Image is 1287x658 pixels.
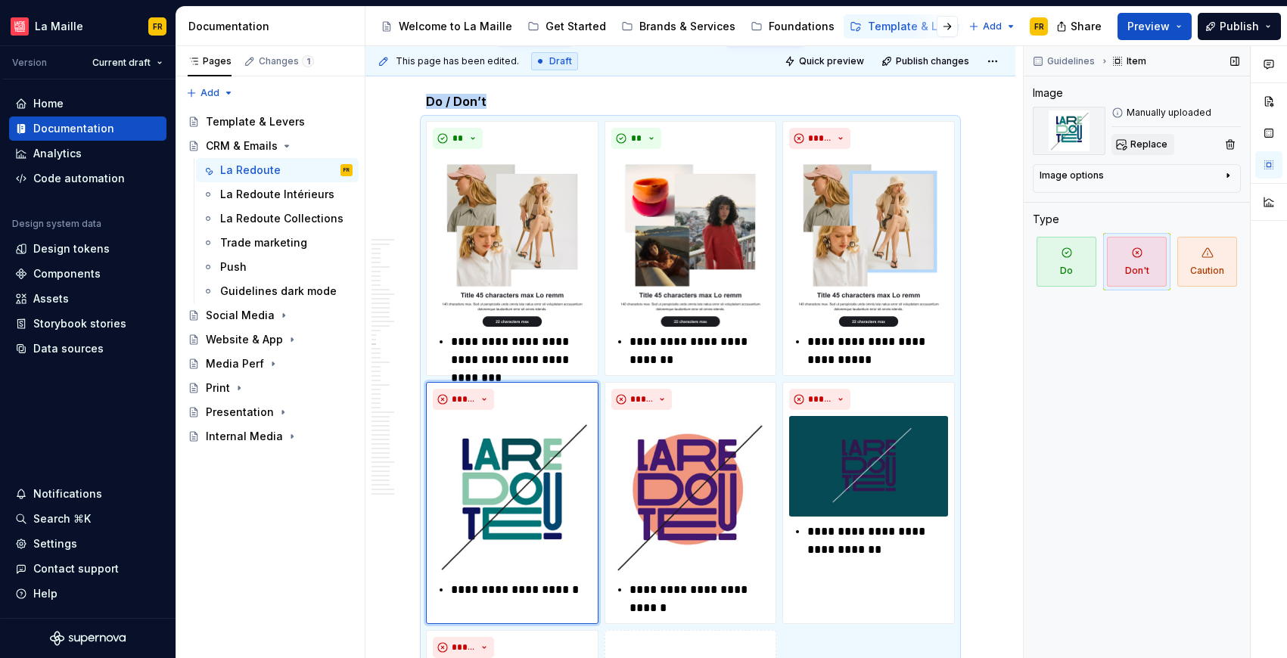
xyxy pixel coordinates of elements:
[1177,237,1237,287] span: Caution
[375,11,961,42] div: Page tree
[1130,138,1167,151] span: Replace
[1028,51,1102,72] button: Guidelines
[433,416,592,575] img: 9615e2cf-688f-418e-8b4a-2859031debab.jpg
[196,231,359,255] a: Trade marketing
[9,141,166,166] a: Analytics
[33,291,69,306] div: Assets
[33,266,101,281] div: Components
[220,235,307,250] div: Trade marketing
[196,158,359,182] a: La RedouteFR
[92,57,151,69] span: Current draft
[206,138,278,154] div: CRM & Emails
[196,279,359,303] a: Guidelines dark mode
[1033,107,1105,155] img: 9615e2cf-688f-418e-8b4a-2859031debab.jpg
[789,155,948,327] img: 9aa73851-f680-4159-b723-cf01b76078a2.png
[182,424,359,448] a: Internal Media
[9,166,166,191] a: Code automation
[896,55,969,67] span: Publish changes
[780,51,871,72] button: Quick preview
[3,10,173,42] button: La MailleFR
[85,52,169,73] button: Current draft
[33,171,125,186] div: Code automation
[35,19,83,34] div: La Maille
[196,206,359,231] a: La Redoute Collections
[9,582,166,606] button: Help
[983,20,1002,33] span: Add
[12,57,47,69] div: Version
[1033,212,1059,227] div: Type
[1071,19,1102,34] span: Share
[799,55,864,67] span: Quick preview
[1220,19,1259,34] span: Publish
[1111,107,1241,119] div: Manually uploaded
[182,303,359,327] a: Social Media
[196,182,359,206] a: La Redoute Intérieurs
[182,110,359,134] a: Template & Levers
[206,380,230,396] div: Print
[964,16,1021,37] button: Add
[9,532,166,556] a: Settings
[344,163,350,178] div: FR
[50,631,126,646] svg: Supernova Logo
[1111,134,1174,155] button: Replace
[220,259,247,275] div: Push
[546,19,606,34] div: Get Started
[182,352,359,376] a: Media Perf
[1174,233,1241,290] button: Caution
[182,110,359,448] div: Page tree
[521,14,612,39] a: Get Started
[9,287,166,311] a: Assets
[1103,233,1170,290] button: Don't
[9,557,166,581] button: Contact support
[206,356,264,371] div: Media Perf
[182,82,238,104] button: Add
[433,155,592,327] img: 47dd664b-8996-4638-8076-2bbf355af1fb.png
[611,155,770,327] img: daa0c68c-3379-4154-a2c7-427a9e013128.png
[611,416,770,575] img: 1073e6da-ace6-4a54-ba1f-c63b3d69900d.jpg
[426,94,955,109] h5: Do / Don’t
[220,187,334,202] div: La Redoute Intérieurs
[769,19,835,34] div: Foundations
[1049,13,1111,40] button: Share
[33,586,58,601] div: Help
[33,121,114,136] div: Documentation
[33,241,110,256] div: Design tokens
[302,55,314,67] span: 1
[789,416,948,517] img: 5641f228-e82c-4018-a95d-efad75d2cd39.jpg
[33,146,82,161] div: Analytics
[868,19,967,34] div: Template & Levers
[206,429,283,444] div: Internal Media
[206,308,275,323] div: Social Media
[206,405,274,420] div: Presentation
[745,14,841,39] a: Foundations
[33,341,104,356] div: Data sources
[33,561,119,576] div: Contact support
[188,19,359,34] div: Documentation
[639,19,735,34] div: Brands & Services
[182,134,359,158] a: CRM & Emails
[188,55,232,67] div: Pages
[201,87,219,99] span: Add
[9,337,166,361] a: Data sources
[877,51,976,72] button: Publish changes
[182,327,359,352] a: Website & App
[12,218,101,230] div: Design system data
[206,114,305,129] div: Template & Levers
[9,507,166,531] button: Search ⌘K
[1198,13,1281,40] button: Publish
[220,211,344,226] div: La Redoute Collections
[1037,237,1096,287] span: Do
[33,486,102,501] div: Notifications
[33,536,77,551] div: Settings
[1040,169,1234,188] button: Image options
[1118,13,1192,40] button: Preview
[196,255,359,279] a: Push
[1127,19,1170,34] span: Preview
[615,14,741,39] a: Brands & Services
[153,20,163,33] div: FR
[9,237,166,261] a: Design tokens
[396,55,519,67] span: This page has been edited.
[9,482,166,506] button: Notifications
[259,55,314,67] div: Changes
[182,376,359,400] a: Print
